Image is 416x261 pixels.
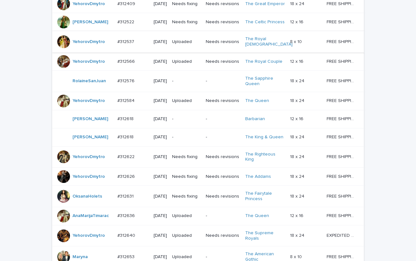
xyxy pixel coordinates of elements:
p: 12 x 16 [290,212,305,219]
p: - [206,213,240,219]
p: FREE SHIPPING - preview in 1-2 business days, after your approval delivery will take 5-10 b.d. [327,38,357,45]
a: The Righteous King [245,152,285,163]
a: YehorovDmytro [73,39,105,45]
p: Uploaded [172,213,201,219]
p: - [206,254,240,260]
tr: [PERSON_NAME] #312522#312522 [DATE]Needs fixingNeeds revisionsThe Celtic Princess 12 x 1612 x 16 ... [52,13,366,31]
a: OksanaHolets [73,194,102,199]
p: Needs revisions [206,174,240,179]
tr: [PERSON_NAME] #312618#312618 [DATE]--The King & Queen 18 x 2418 x 24 FREE SHIPPING - preview in 1... [52,128,366,146]
a: YehorovDmytro [73,233,105,238]
p: [DATE] [154,78,167,84]
p: Needs revisions [206,59,240,64]
p: 18 x 24 [290,232,306,238]
p: Uploaded [172,254,201,260]
a: The Queen [245,98,269,104]
p: Needs revisions [206,39,240,45]
tr: RolaineSanJuan #312576#312576 [DATE]--The Sapphire Queen 18 x 2418 x 24 FREE SHIPPING - preview i... [52,70,366,92]
p: Needs fixing [172,174,201,179]
p: Needs revisions [206,19,240,25]
p: - [172,116,201,122]
p: #312522 [117,18,135,25]
p: 12 x 16 [290,115,305,122]
tr: YehorovDmytro #312566#312566 [DATE]UploadedNeeds revisionsThe Royal Couple 12 x 1612 x 16 FREE SH... [52,52,366,70]
a: YehorovDmytro [73,98,105,104]
p: #312631 [117,192,135,199]
p: #312636 [117,212,136,219]
a: RolaineSanJuan [73,78,106,84]
p: EXPEDITED SHIPPING - preview in 1 business day; delivery up to 5 business days after your approval. [327,232,357,238]
a: YehorovDmytro [73,174,105,179]
p: #312618 [117,115,135,122]
p: Needs fixing [172,154,201,160]
p: 18 x 24 [290,153,306,160]
p: FREE SHIPPING - preview in 1-2 business days, after your approval delivery will take 5-10 b.d. [327,97,357,104]
p: 12 x 16 [290,58,305,64]
p: 8 x 10 [290,38,303,45]
p: Needs revisions [206,98,240,104]
p: 18 x 24 [290,77,306,84]
p: 18 x 24 [290,192,306,199]
p: 18 x 24 [290,97,306,104]
p: FREE SHIPPING - preview in 1-2 business days, after your approval delivery will take 5-10 b.d. [327,212,357,219]
p: FREE SHIPPING - preview in 1-2 business days, after your approval delivery will take 5-10 b.d. [327,253,357,260]
p: #312622 [117,153,136,160]
p: [DATE] [154,134,167,140]
a: [PERSON_NAME] [73,19,108,25]
p: - [206,134,240,140]
p: [DATE] [154,174,167,179]
p: FREE SHIPPING - preview in 1-2 business days, after your approval delivery will take 5-10 b.d. [327,192,357,199]
a: YehorovDmytro [73,59,105,64]
a: Barbarian [245,116,265,122]
p: 12 x 16 [290,18,305,25]
tr: YehorovDmytro #312626#312626 [DATE]Needs fixingNeeds revisionsThe Addams 18 x 2418 x 24 FREE SHIP... [52,168,366,186]
p: - [172,134,201,140]
p: FREE SHIPPING - preview in 1-2 business days, after your approval delivery will take 5-10 b.d. [327,133,357,140]
p: [DATE] [154,194,167,199]
a: The Sapphire Queen [245,76,285,87]
p: #312576 [117,77,136,84]
p: Needs fixing [172,194,201,199]
p: - [206,78,240,84]
p: Uploaded [172,98,201,104]
p: #312618 [117,133,135,140]
a: The King & Queen [245,134,283,140]
a: Maryna [73,254,88,260]
p: [DATE] [154,59,167,64]
p: Uploaded [172,39,201,45]
p: Needs revisions [206,1,240,7]
tr: AnaMarijaTimarac #312636#312636 [DATE]Uploaded-The Queen 12 x 1612 x 16 FREE SHIPPING - preview i... [52,207,366,225]
tr: OksanaHolets #312631#312631 [DATE]Needs fixingNeeds revisionsThe Fairytale Princess 18 x 2418 x 2... [52,186,366,207]
a: The Fairytale Princess [245,191,285,202]
tr: YehorovDmytro #312640#312640 [DATE]UploadedNeeds revisionsThe Supreme Royals 18 x 2418 x 24 EXPED... [52,225,366,246]
tr: YehorovDmytro #312537#312537 [DATE]UploadedNeeds revisionsThe Royal [DEMOGRAPHIC_DATA] 8 x 108 x ... [52,31,366,53]
p: FREE SHIPPING - preview in 1-2 business days, after your approval delivery will take 5-10 b.d. [327,18,357,25]
a: The Royal Couple [245,59,282,64]
tr: [PERSON_NAME] #312618#312618 [DATE]--Barbarian 12 x 1612 x 16 FREE SHIPPING - preview in 1-2 busi... [52,110,366,128]
p: #312626 [117,173,136,179]
p: #312640 [117,232,136,238]
p: - [172,78,201,84]
p: #312653 [117,253,136,260]
p: 18 x 24 [290,173,306,179]
p: [DATE] [154,1,167,7]
a: The Supreme Royals [245,230,285,241]
p: - [206,116,240,122]
p: [DATE] [154,19,167,25]
tr: YehorovDmytro #312584#312584 [DATE]UploadedNeeds revisionsThe Queen 18 x 2418 x 24 FREE SHIPPING ... [52,92,366,110]
a: [PERSON_NAME] [73,116,108,122]
a: [PERSON_NAME] [73,134,108,140]
p: FREE SHIPPING - preview in 1-2 business days, after your approval delivery will take 5-10 b.d. [327,173,357,179]
p: #312566 [117,58,136,64]
p: Needs revisions [206,233,240,238]
p: 8 x 10 [290,253,303,260]
p: [DATE] [154,254,167,260]
p: #312584 [117,97,136,104]
p: FREE SHIPPING - preview in 1-2 business days, after your approval delivery will take 5-10 b.d. [327,77,357,84]
p: Needs revisions [206,194,240,199]
a: The Great Emperor [245,1,285,7]
tr: YehorovDmytro #312622#312622 [DATE]Needs fixingNeeds revisionsThe Righteous King 18 x 2418 x 24 F... [52,146,366,168]
p: [DATE] [154,39,167,45]
p: Uploaded [172,233,201,238]
p: FREE SHIPPING - preview in 1-2 business days, after your approval delivery will take 5-10 b.d. [327,153,357,160]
